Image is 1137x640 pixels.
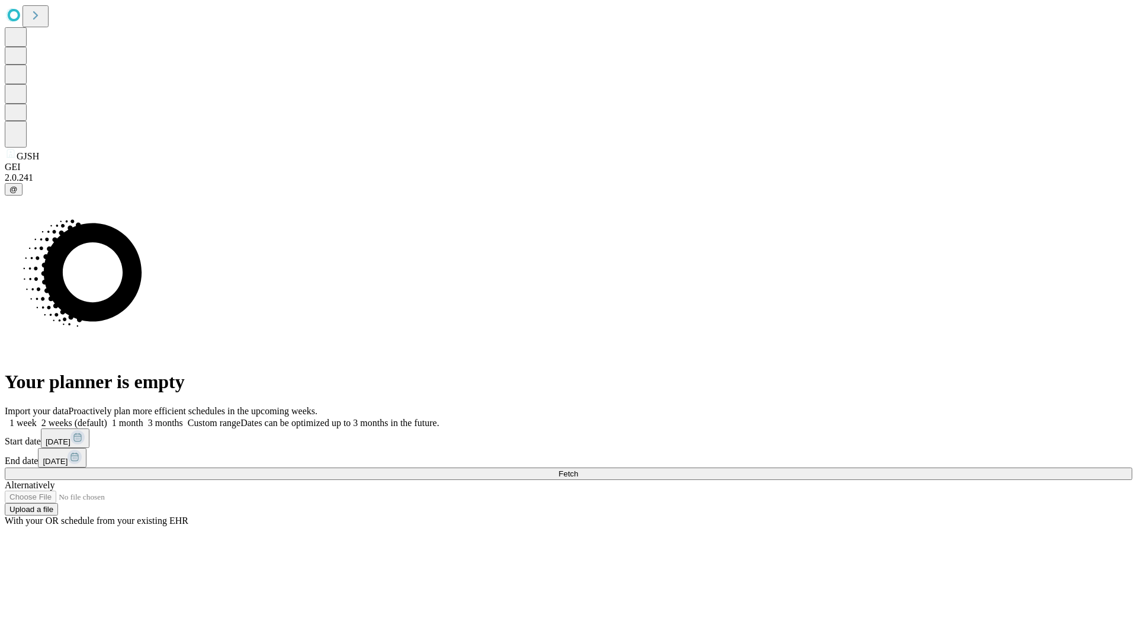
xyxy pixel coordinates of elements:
div: Start date [5,428,1132,448]
span: 3 months [148,418,183,428]
span: With your OR schedule from your existing EHR [5,516,188,526]
div: 2.0.241 [5,172,1132,183]
span: Custom range [188,418,240,428]
span: 1 week [9,418,37,428]
span: GJSH [17,151,39,161]
button: @ [5,183,23,196]
h1: Your planner is empty [5,371,1132,393]
span: Import your data [5,406,69,416]
span: 2 weeks (default) [41,418,107,428]
button: [DATE] [38,448,86,468]
span: Fetch [558,469,578,478]
span: @ [9,185,18,194]
span: Alternatively [5,480,54,490]
button: [DATE] [41,428,89,448]
button: Fetch [5,468,1132,480]
div: GEI [5,162,1132,172]
span: Proactively plan more efficient schedules in the upcoming weeks. [69,406,317,416]
button: Upload a file [5,503,58,516]
div: End date [5,448,1132,468]
span: Dates can be optimized up to 3 months in the future. [240,418,439,428]
span: 1 month [112,418,143,428]
span: [DATE] [43,457,68,466]
span: [DATE] [46,437,70,446]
